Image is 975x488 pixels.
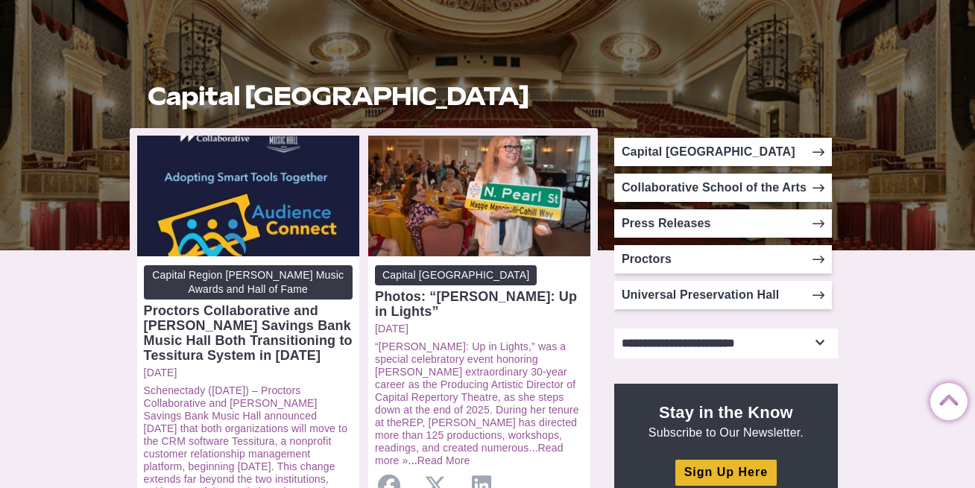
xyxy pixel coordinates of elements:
[614,329,838,358] select: Select category
[614,209,832,238] a: Press Releases
[375,265,584,319] a: Capital [GEOGRAPHIC_DATA] Photos: “[PERSON_NAME]: Up in Lights”
[375,265,537,285] span: Capital [GEOGRAPHIC_DATA]
[375,323,584,335] a: [DATE]
[144,265,353,364] a: Capital Region [PERSON_NAME] Music Awards and Hall of Fame Proctors Collaborative and [PERSON_NAM...
[614,138,832,166] a: Capital [GEOGRAPHIC_DATA]
[632,402,820,440] p: Subscribe to Our Newsletter.
[659,403,793,422] strong: Stay in the Know
[614,245,832,273] a: Proctors
[675,460,777,486] a: Sign Up Here
[417,454,470,466] a: Read More
[930,384,960,413] a: Back to Top
[375,289,584,319] div: Photos: “[PERSON_NAME]: Up in Lights”
[144,367,353,379] a: [DATE]
[148,82,580,110] h1: Capital [GEOGRAPHIC_DATA]
[614,281,832,309] a: Universal Preservation Hall
[375,340,579,454] a: “[PERSON_NAME]: Up in Lights,” was a special celebratory event honoring [PERSON_NAME] extraordina...
[614,174,832,202] a: Collaborative School of the Arts
[375,442,564,466] a: Read more »
[144,265,353,300] span: Capital Region [PERSON_NAME] Music Awards and Hall of Fame
[375,340,584,467] p: ...
[144,303,353,363] div: Proctors Collaborative and [PERSON_NAME] Savings Bank Music Hall Both Transitioning to Tessitura ...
